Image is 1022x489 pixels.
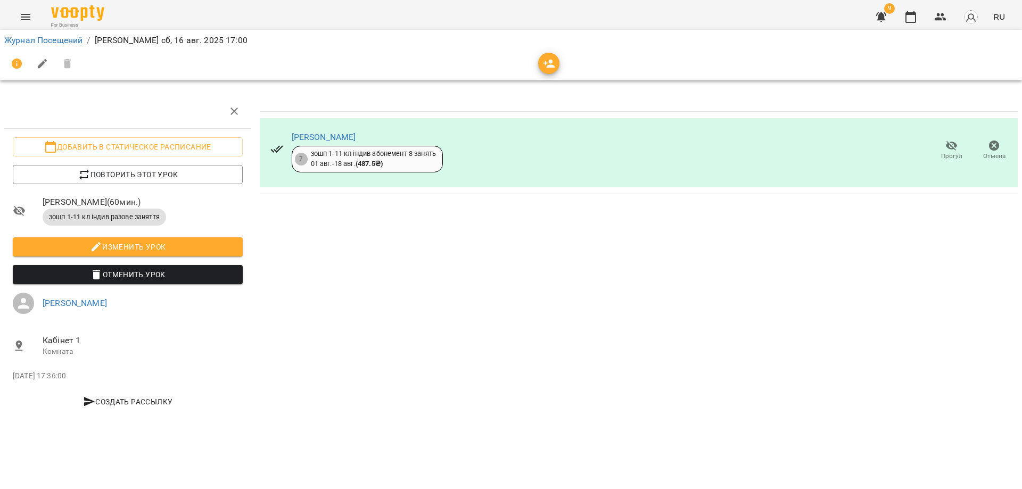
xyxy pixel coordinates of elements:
nav: breadcrumb [4,34,1018,47]
span: Отмена [983,152,1005,161]
span: 9 [884,3,895,14]
span: Кабінет 1 [43,334,243,347]
button: Menu [13,4,38,30]
span: Прогул [941,152,962,161]
button: Отмена [973,136,1016,165]
button: Прогул [930,136,973,165]
a: Журнал Посещений [4,35,83,45]
li: / [87,34,90,47]
img: Voopty Logo [51,5,104,21]
div: зошп 1-11 кл індив абонемент 8 занять 01 авг. - 18 авг. [311,149,436,169]
img: avatar_s.png [963,10,978,24]
p: [DATE] 17:36:00 [13,371,243,382]
p: [PERSON_NAME] сб, 16 авг. 2025 17:00 [95,34,248,47]
span: зошп 1-11 кл індив разове заняття [43,212,166,222]
button: Отменить Урок [13,265,243,284]
span: Создать рассылку [17,395,238,408]
span: Изменить урок [21,241,234,253]
button: Изменить урок [13,237,243,256]
span: [PERSON_NAME] ( 60 мин. ) [43,196,243,209]
button: Повторить этот урок [13,165,243,184]
span: RU [993,11,1005,22]
button: Создать рассылку [13,392,243,411]
span: Добавить в статическое расписание [21,140,234,153]
p: Комната [43,346,243,357]
span: Отменить Урок [21,268,234,281]
button: RU [989,7,1009,27]
a: [PERSON_NAME] [292,132,356,142]
span: For Business [51,22,104,29]
button: Добавить в статическое расписание [13,137,243,156]
a: [PERSON_NAME] [43,298,107,308]
div: 7 [295,153,308,165]
span: Повторить этот урок [21,168,234,181]
b: ( 487.5 ₴ ) [356,160,383,168]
